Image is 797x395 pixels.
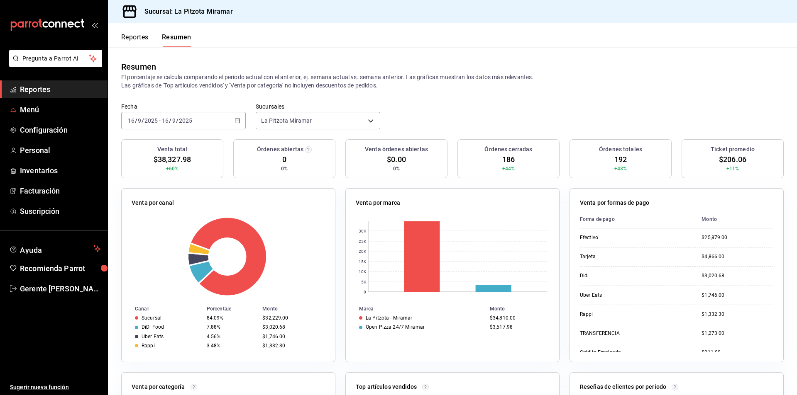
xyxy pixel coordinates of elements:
[121,104,246,109] label: Fecha
[142,315,161,321] div: Sucursal
[387,154,406,165] span: $0.00
[257,145,303,154] h3: Órdenes abiertas
[20,283,101,294] span: Gerente [PERSON_NAME]
[580,349,663,356] div: Crédito Empleado
[695,211,773,228] th: Monto
[262,334,322,339] div: $1,746.00
[580,253,663,260] div: Tarjeta
[356,199,400,207] p: Venta por marca
[702,253,773,260] div: $4,866.00
[614,165,627,172] span: +43%
[490,324,546,330] div: $3,517.98
[20,104,101,115] span: Menú
[9,50,102,67] button: Pregunta a Parrot AI
[178,117,193,124] input: ----
[142,324,164,330] div: DiDi Food
[161,117,169,124] input: --
[364,290,366,294] text: 0
[702,272,773,279] div: $3,020.68
[702,234,773,241] div: $25,879.00
[580,211,695,228] th: Forma de pago
[20,206,101,217] span: Suscripción
[702,292,773,299] div: $1,746.00
[484,145,532,154] h3: Órdenes cerradas
[203,304,259,313] th: Porcentaje
[132,383,185,391] p: Venta por categoría
[10,383,101,392] span: Sugerir nueva función
[702,330,773,337] div: $1,273.00
[127,117,135,124] input: --
[282,154,286,165] span: 0
[359,249,367,254] text: 20K
[359,229,367,233] text: 30K
[487,304,559,313] th: Monto
[144,117,158,124] input: ----
[169,117,171,124] span: /
[346,304,487,313] th: Marca
[580,292,663,299] div: Uber Eats
[142,334,164,339] div: Uber Eats
[121,33,191,47] div: navigation tabs
[262,324,322,330] div: $3,020.68
[154,154,191,165] span: $38,327.98
[138,7,233,17] h3: Sucursal: La Pitzota Miramar
[281,165,288,172] span: 0%
[490,315,546,321] div: $34,810.00
[91,22,98,28] button: open_drawer_menu
[502,154,515,165] span: 186
[22,54,89,63] span: Pregunta a Parrot AI
[20,263,101,274] span: Recomienda Parrot
[132,199,174,207] p: Venta por canal
[599,145,642,154] h3: Órdenes totales
[359,259,367,264] text: 15K
[359,239,367,244] text: 25K
[361,280,367,284] text: 5K
[137,117,142,124] input: --
[262,315,322,321] div: $32,229.00
[6,60,102,69] a: Pregunta a Parrot AI
[135,117,137,124] span: /
[580,199,649,207] p: Venta por formas de pago
[256,104,380,109] label: Sucursales
[719,154,746,165] span: $206.06
[20,244,90,254] span: Ayuda
[20,124,101,136] span: Configuración
[580,330,663,337] div: TRANSFERENCIA
[207,315,256,321] div: 84.09%
[207,343,256,349] div: 3.48%
[366,315,413,321] div: La Pitzota - Miramar
[157,145,187,154] h3: Venta total
[121,33,149,47] button: Reportes
[702,311,773,318] div: $1,332.30
[121,61,156,73] div: Resumen
[366,324,425,330] div: Open Pizza 24/7 Miramar
[580,234,663,241] div: Efectivo
[580,383,666,391] p: Reseñas de clientes por periodo
[20,145,101,156] span: Personal
[121,73,784,90] p: El porcentaje se calcula comparando el período actual con el anterior, ej. semana actual vs. sema...
[162,33,191,47] button: Resumen
[259,304,335,313] th: Monto
[262,343,322,349] div: $1,332.30
[261,116,312,125] span: La Pitzota Miramar
[20,185,101,196] span: Facturación
[20,84,101,95] span: Reportes
[142,343,155,349] div: Rappi
[502,165,515,172] span: +44%
[365,145,428,154] h3: Venta órdenes abiertas
[142,117,144,124] span: /
[166,165,179,172] span: +60%
[176,117,178,124] span: /
[726,165,739,172] span: +11%
[614,154,627,165] span: 192
[393,165,400,172] span: 0%
[580,311,663,318] div: Rappi
[702,349,773,356] div: $211.00
[356,383,417,391] p: Top artículos vendidos
[207,324,256,330] div: 7.88%
[122,304,203,313] th: Canal
[711,145,755,154] h3: Ticket promedio
[20,165,101,176] span: Inventarios
[207,334,256,339] div: 4.56%
[580,272,663,279] div: Didi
